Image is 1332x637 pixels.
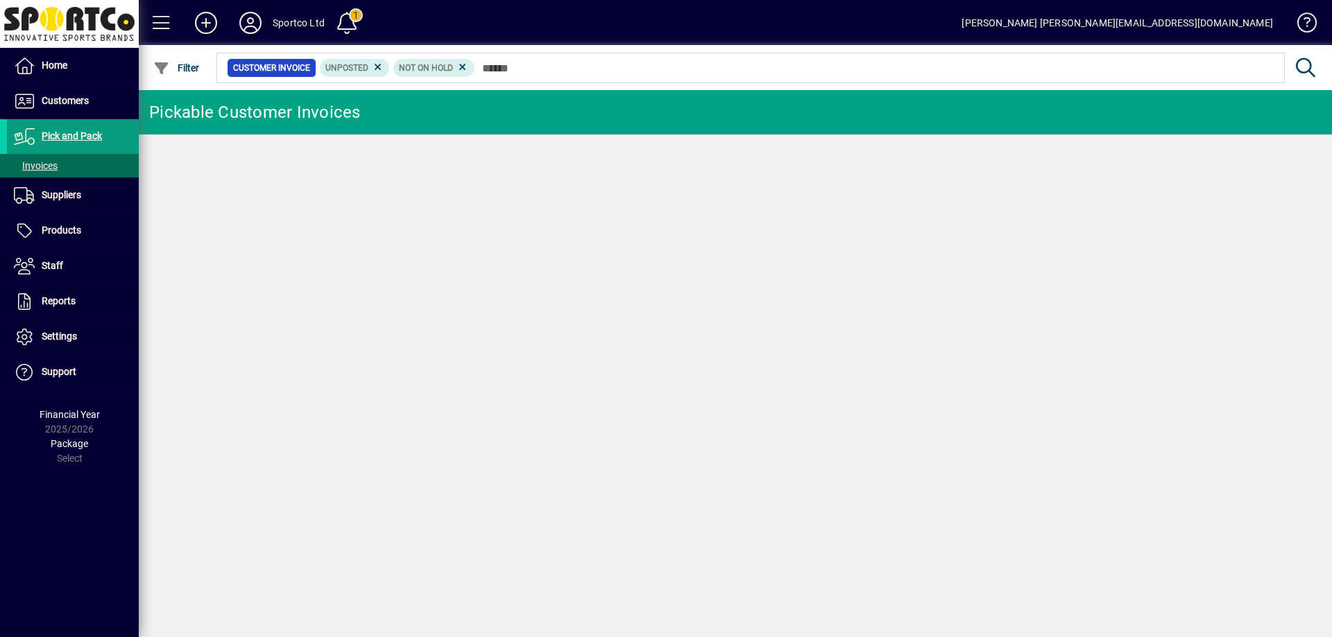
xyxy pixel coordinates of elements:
span: Home [42,60,67,71]
button: Filter [150,55,203,80]
span: Package [51,438,88,449]
span: Unposted [325,63,368,73]
a: Settings [7,320,139,354]
span: Financial Year [40,409,100,420]
mat-chip: Hold Status: Not On Hold [393,59,475,77]
mat-chip: Customer Invoice Status: Unposted [320,59,390,77]
span: Filter [153,62,200,73]
span: Staff [42,260,63,271]
span: Customer Invoice [233,61,310,75]
a: Reports [7,284,139,319]
button: Profile [228,10,273,35]
a: Support [7,355,139,390]
span: Products [42,225,81,236]
a: Suppliers [7,178,139,213]
span: Suppliers [42,189,81,200]
a: Products [7,213,139,248]
a: Home [7,49,139,83]
div: Sportco Ltd [273,12,325,34]
span: Support [42,366,76,377]
a: Invoices [7,154,139,177]
span: Customers [42,95,89,106]
span: Settings [42,331,77,342]
div: [PERSON_NAME] [PERSON_NAME][EMAIL_ADDRESS][DOMAIN_NAME] [962,12,1273,34]
span: Not On Hold [399,63,453,73]
a: Knowledge Base [1287,3,1315,48]
span: Reports [42,295,76,306]
a: Staff [7,249,139,283]
span: Invoices [14,160,58,171]
a: Customers [7,84,139,119]
div: Pickable Customer Invoices [149,101,361,123]
button: Add [184,10,228,35]
span: Pick and Pack [42,130,102,141]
